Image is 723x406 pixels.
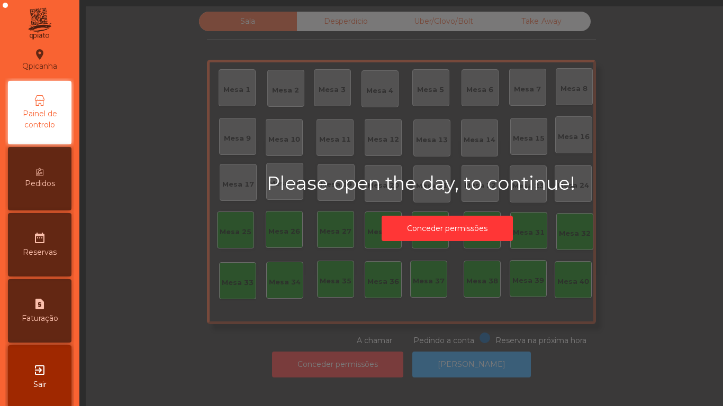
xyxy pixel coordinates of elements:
h2: Please open the day, to continue! [267,172,628,195]
img: qpiato [26,5,52,42]
div: Qpicanha [22,47,57,73]
i: exit_to_app [33,364,46,376]
i: request_page [33,298,46,310]
span: Sair [33,379,47,390]
button: Conceder permissões [382,216,513,242]
i: date_range [33,232,46,244]
span: Faturação [22,313,58,324]
i: location_on [33,48,46,61]
span: Painel de controlo [11,108,69,131]
span: Pedidos [25,178,55,189]
span: Reservas [23,247,57,258]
